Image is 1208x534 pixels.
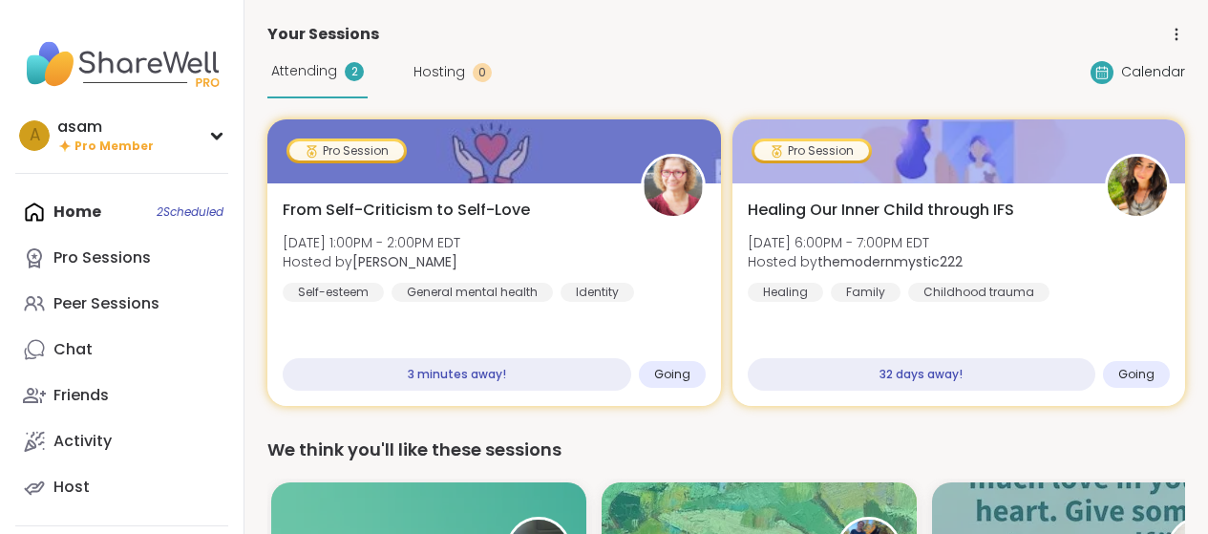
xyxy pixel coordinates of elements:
[831,283,901,302] div: Family
[413,62,465,82] span: Hosting
[352,252,457,271] b: [PERSON_NAME]
[748,252,963,271] span: Hosted by
[271,61,337,81] span: Attending
[345,62,364,81] div: 2
[15,464,228,510] a: Host
[283,252,460,271] span: Hosted by
[15,373,228,418] a: Friends
[817,252,963,271] b: themodernmystic222
[15,327,228,373] a: Chat
[15,235,228,281] a: Pro Sessions
[561,283,634,302] div: Identity
[15,418,228,464] a: Activity
[267,23,379,46] span: Your Sessions
[283,283,384,302] div: Self-esteem
[15,31,228,97] img: ShareWell Nav Logo
[267,437,1185,463] div: We think you'll like these sessions
[748,199,1014,222] span: Healing Our Inner Child through IFS
[53,247,151,268] div: Pro Sessions
[283,358,631,391] div: 3 minutes away!
[53,431,112,452] div: Activity
[748,233,963,252] span: [DATE] 6:00PM - 7:00PM EDT
[644,157,703,216] img: Fausta
[748,358,1096,391] div: 32 days away!
[1118,367,1155,382] span: Going
[1108,157,1167,216] img: themodernmystic222
[57,117,154,138] div: asam
[74,139,154,155] span: Pro Member
[53,477,90,498] div: Host
[53,339,93,360] div: Chat
[283,199,530,222] span: From Self-Criticism to Self-Love
[1121,62,1185,82] span: Calendar
[15,281,228,327] a: Peer Sessions
[53,293,159,314] div: Peer Sessions
[53,385,109,406] div: Friends
[654,367,690,382] span: Going
[392,283,553,302] div: General mental health
[748,283,823,302] div: Healing
[473,63,492,82] div: 0
[908,283,1049,302] div: Childhood trauma
[754,141,869,160] div: Pro Session
[30,123,40,148] span: a
[283,233,460,252] span: [DATE] 1:00PM - 2:00PM EDT
[289,141,404,160] div: Pro Session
